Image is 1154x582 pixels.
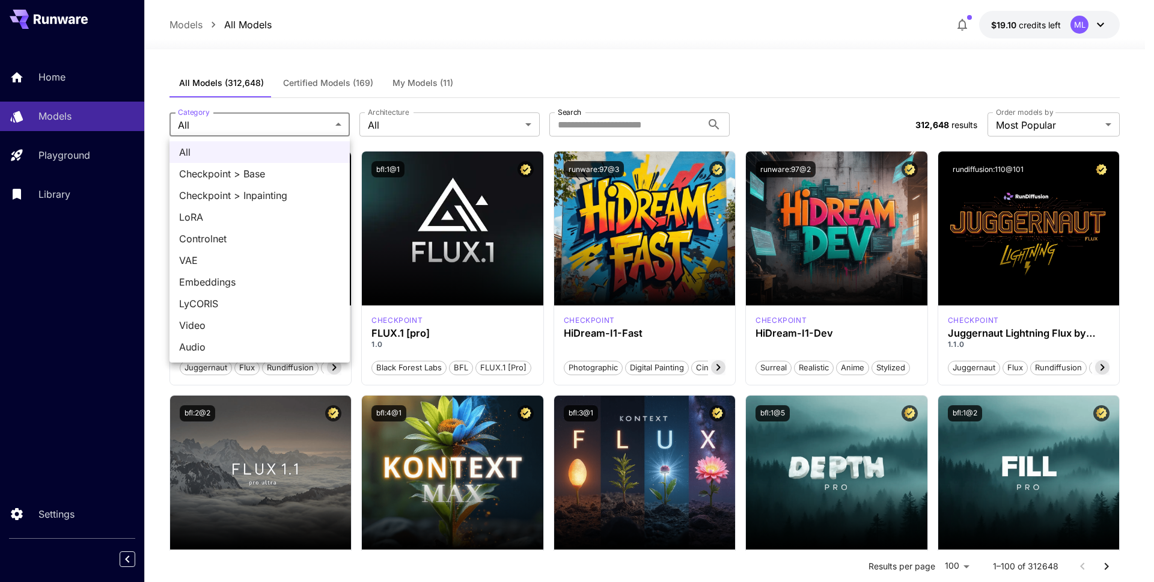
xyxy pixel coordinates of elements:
span: Audio [179,340,340,354]
span: All [179,145,340,159]
span: LyCORIS [179,296,340,311]
span: Checkpoint > Base [179,167,340,181]
span: Video [179,318,340,332]
span: Controlnet [179,231,340,246]
span: Embeddings [179,275,340,289]
span: LoRA [179,210,340,224]
span: Checkpoint > Inpainting [179,188,340,203]
span: VAE [179,253,340,268]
